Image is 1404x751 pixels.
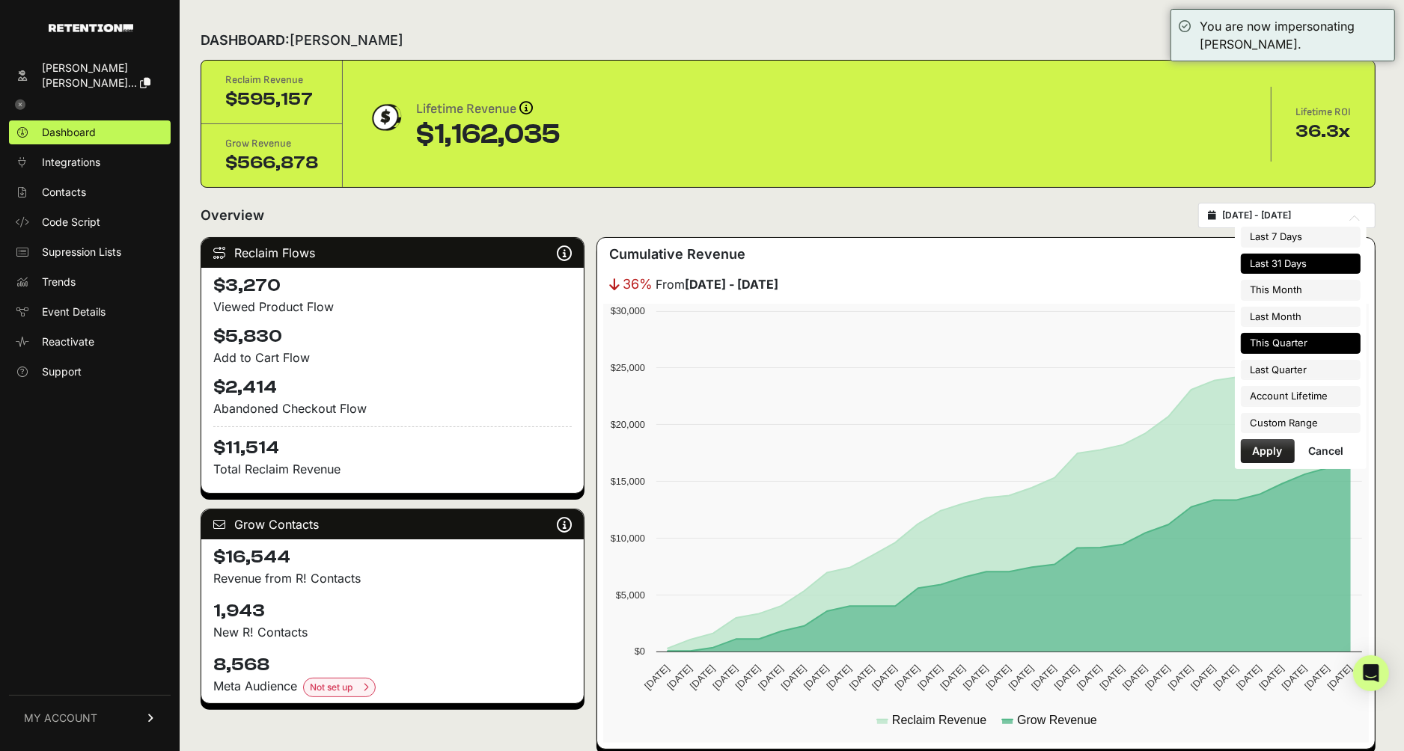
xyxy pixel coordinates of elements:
[225,136,318,151] div: Grow Revenue
[367,99,404,136] img: dollar-coin-05c43ed7efb7bc0c12610022525b4bbbb207c7efeef5aecc26f025e68dcafac9.png
[685,277,778,292] strong: [DATE] - [DATE]
[213,623,572,641] p: New R! Contacts
[201,509,584,539] div: Grow Contacts
[610,533,644,544] text: $10,000
[656,275,778,293] span: From
[1241,280,1361,301] li: This Month
[1188,663,1218,692] text: [DATE]
[42,304,106,319] span: Event Details
[225,88,318,111] div: $595,157
[616,589,645,601] text: $5,000
[610,476,644,487] text: $15,000
[623,274,653,295] span: 36%
[1257,663,1286,692] text: [DATE]
[802,663,831,692] text: [DATE]
[213,426,572,460] h4: $11,514
[610,419,644,430] text: $20,000
[915,663,944,692] text: [DATE]
[201,30,403,51] h2: DASHBOARD:
[42,185,86,200] span: Contacts
[9,210,171,234] a: Code Script
[1234,663,1263,692] text: [DATE]
[824,663,853,692] text: [DATE]
[1325,663,1354,692] text: [DATE]
[1297,439,1356,463] button: Cancel
[1211,663,1240,692] text: [DATE]
[1295,120,1351,144] div: 36.3x
[9,330,171,354] a: Reactivate
[49,24,133,32] img: Retention.com
[213,274,572,298] h4: $3,270
[610,362,644,373] text: $25,000
[42,61,150,76] div: [PERSON_NAME]
[1241,254,1361,275] li: Last 31 Days
[756,663,785,692] text: [DATE]
[213,677,572,697] div: Meta Audience
[892,714,986,726] text: Reclaim Revenue
[1200,17,1387,53] div: You are now impersonating [PERSON_NAME].
[961,663,990,692] text: [DATE]
[1241,386,1361,407] li: Account Lifetime
[609,244,745,265] h3: Cumulative Revenue
[213,399,572,417] div: Abandoned Checkout Flow
[634,646,644,657] text: $0
[213,569,572,587] p: Revenue from R! Contacts
[642,663,671,692] text: [DATE]
[1241,439,1295,463] button: Apply
[1241,333,1361,354] li: This Quarter
[846,663,876,692] text: [DATE]
[9,240,171,264] a: Supression Lists
[710,663,739,692] text: [DATE]
[1120,663,1150,692] text: [DATE]
[290,32,403,48] span: [PERSON_NAME]
[665,663,694,692] text: [DATE]
[1241,413,1361,434] li: Custom Range
[1241,360,1361,381] li: Last Quarter
[42,76,137,89] span: [PERSON_NAME]...
[213,349,572,367] div: Add to Cart Flow
[9,300,171,324] a: Event Details
[9,270,171,294] a: Trends
[938,663,967,692] text: [DATE]
[610,305,644,316] text: $30,000
[416,120,561,150] div: $1,162,035
[892,663,921,692] text: [DATE]
[1241,307,1361,328] li: Last Month
[1052,663,1081,692] text: [DATE]
[688,663,717,692] text: [DATE]
[42,334,94,349] span: Reactivate
[778,663,808,692] text: [DATE]
[416,99,561,120] div: Lifetime Revenue
[42,275,76,289] span: Trends
[42,245,121,260] span: Supression Lists
[201,205,264,226] h2: Overview
[1353,655,1389,691] div: Open Intercom Messenger
[42,125,96,140] span: Dashboard
[9,360,171,384] a: Support
[733,663,762,692] text: [DATE]
[1279,663,1308,692] text: [DATE]
[1075,663,1104,692] text: [DATE]
[9,180,171,204] a: Contacts
[213,298,572,316] div: Viewed Product Flow
[42,215,100,230] span: Code Script
[225,151,318,175] div: $566,878
[9,695,171,741] a: MY ACCOUNT
[1017,714,1097,726] text: Grow Revenue
[9,120,171,144] a: Dashboard
[1097,663,1126,692] text: [DATE]
[1165,663,1194,692] text: [DATE]
[9,150,171,174] a: Integrations
[213,653,572,677] h4: 8,568
[9,56,171,95] a: [PERSON_NAME] [PERSON_NAME]...
[983,663,1013,692] text: [DATE]
[213,325,572,349] h4: $5,830
[1006,663,1035,692] text: [DATE]
[1295,105,1351,120] div: Lifetime ROI
[1302,663,1331,692] text: [DATE]
[213,460,572,478] p: Total Reclaim Revenue
[42,155,100,170] span: Integrations
[1241,227,1361,248] li: Last 7 Days
[201,238,584,268] div: Reclaim Flows
[213,599,572,623] h4: 1,943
